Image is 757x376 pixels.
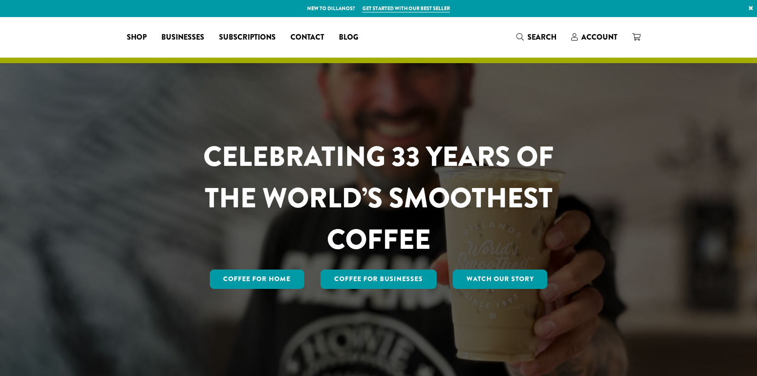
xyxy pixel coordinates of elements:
h1: CELEBRATING 33 YEARS OF THE WORLD’S SMOOTHEST COFFEE [176,136,581,260]
a: Coffee for Home [210,270,305,289]
span: Shop [127,32,147,43]
a: Watch Our Story [453,270,548,289]
span: Businesses [161,32,204,43]
span: Account [581,32,617,42]
a: Get started with our best seller [362,5,450,12]
a: Search [509,29,564,45]
a: Coffee For Businesses [320,270,437,289]
span: Contact [290,32,324,43]
span: Subscriptions [219,32,276,43]
a: Shop [119,30,154,45]
span: Blog [339,32,358,43]
span: Search [527,32,556,42]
